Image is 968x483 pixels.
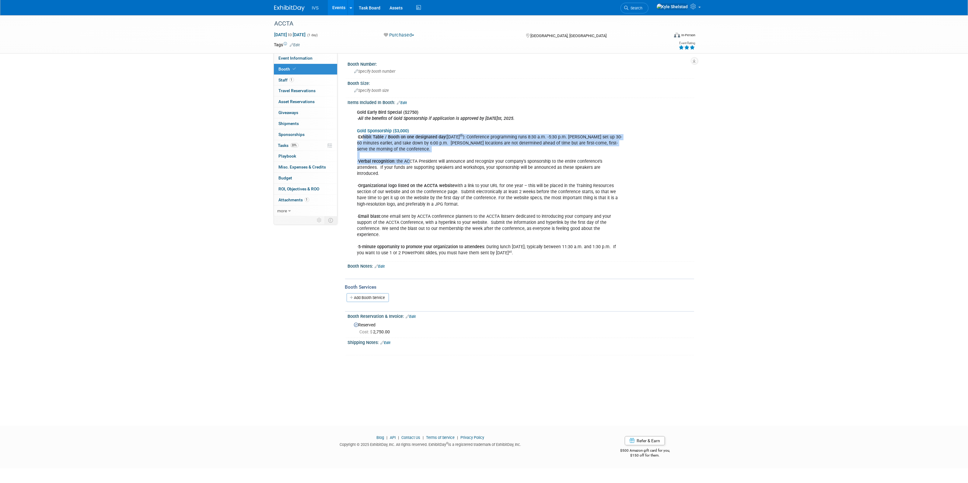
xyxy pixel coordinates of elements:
[293,67,296,71] i: Booth reservation complete
[596,444,694,458] div: $500 Amazon gift card for you,
[290,43,300,47] a: Edit
[274,162,337,172] a: Misc. Expenses & Credits
[279,154,296,158] span: Playbook
[357,110,419,115] b: Gold Early Bird Special ($2750)
[498,116,502,121] i: st
[274,5,305,11] img: ExhibitDay
[355,88,389,93] span: Specify booth size
[279,186,320,191] span: ROI, Objectives & ROO
[274,206,337,216] a: more
[279,132,305,137] span: Sponsorships
[625,436,665,445] a: Refer & Earn
[376,435,384,440] a: Blog
[446,442,448,445] sup: ®
[274,42,300,48] td: Tags
[279,197,309,202] span: Attachments
[355,69,396,74] span: Specify booth number
[345,284,694,290] div: Booth Services
[279,78,294,82] span: Staff
[274,85,337,96] a: Travel Reservations
[460,134,463,137] sup: th
[509,250,512,254] sup: st
[382,32,417,38] button: Purchased
[397,435,400,440] span: |
[656,3,688,10] img: Kyle Shelstad
[348,312,694,320] div: Booth Reservation & Invoice:
[633,32,696,41] div: Event Format
[674,33,680,37] img: Format-Inperson.png
[360,329,373,334] span: Cost: $
[360,329,393,334] span: 2,750.00
[287,32,293,37] span: to
[348,79,694,86] div: Booth Size:
[456,435,460,440] span: |
[401,435,420,440] a: Contact Us
[274,151,337,162] a: Playbook
[358,214,382,219] b: Email blast:
[279,99,315,104] span: Asset Reservations
[272,18,660,29] div: ACCTA
[620,3,648,13] a: Search
[274,96,337,107] a: Asset Reservations
[279,88,316,93] span: Travel Reservations
[348,60,694,67] div: Booth Number:
[274,129,337,140] a: Sponsorships
[348,338,694,346] div: Shipping Notes:
[596,453,694,458] div: $150 off for them.
[314,216,325,224] td: Personalize Event Tab Strip
[358,116,498,121] i: All the benefits of Gold Sponsorship if application is approved by [DATE]
[348,98,694,106] div: Items Included In Booth:
[274,140,337,151] a: Tasks20%
[279,165,326,169] span: Misc. Expenses & Credits
[406,314,416,319] a: Edit
[274,53,337,64] a: Event Information
[274,32,306,37] span: [DATE] [DATE]
[279,175,292,180] span: Budget
[279,110,299,115] span: Giveaways
[274,173,337,183] a: Budget
[530,33,606,38] span: [GEOGRAPHIC_DATA], [GEOGRAPHIC_DATA]
[274,440,587,447] div: Copyright © 2025 ExhibitDay, Inc. All rights reserved. ExhibitDay is a registered trademark of Ex...
[421,435,425,440] span: |
[279,67,297,71] span: Booth
[274,75,337,85] a: Staff1
[307,33,318,37] span: (1 day)
[381,341,391,345] a: Edit
[502,116,515,121] i: , 2025.
[274,107,337,118] a: Giveaways
[279,121,299,126] span: Shipments
[305,197,309,202] span: 1
[679,42,695,45] div: Event Rating
[352,320,690,335] div: Reserved
[385,435,389,440] span: |
[397,101,407,105] a: Edit
[325,216,337,224] td: Toggle Event Tabs
[390,435,396,440] a: API
[629,6,643,10] span: Search
[681,33,695,37] div: In-Person
[375,264,385,269] a: Edit
[279,56,313,61] span: Event Information
[357,128,409,134] b: Gold Sponsorship ($3,000)
[347,293,389,302] a: Add Booth Service
[290,143,299,148] span: 20%
[274,64,337,75] a: Booth
[460,435,484,440] a: Privacy Policy
[358,134,446,140] b: Exhibit Table / Booth on one designated day
[426,435,455,440] a: Terms of Service
[312,5,319,10] span: IVS
[358,183,455,188] b: Organizational logo listed on the ACCTA website
[274,118,337,129] a: Shipments
[348,262,694,269] div: Booth Notes:
[274,195,337,205] a: Attachments1
[278,143,299,148] span: Tasks
[358,159,395,164] b: Verbal recognition
[358,244,484,249] b: 5-minute opportunity to promote your organization to attendees
[274,184,337,194] a: ROI, Objectives & ROO
[353,106,627,259] div: · · ([DATE] ): Conference programming runs 8:30 a.m. -5:30 p.m. [PERSON_NAME] set up 30-60 minute...
[289,78,294,82] span: 1
[278,208,287,213] span: more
